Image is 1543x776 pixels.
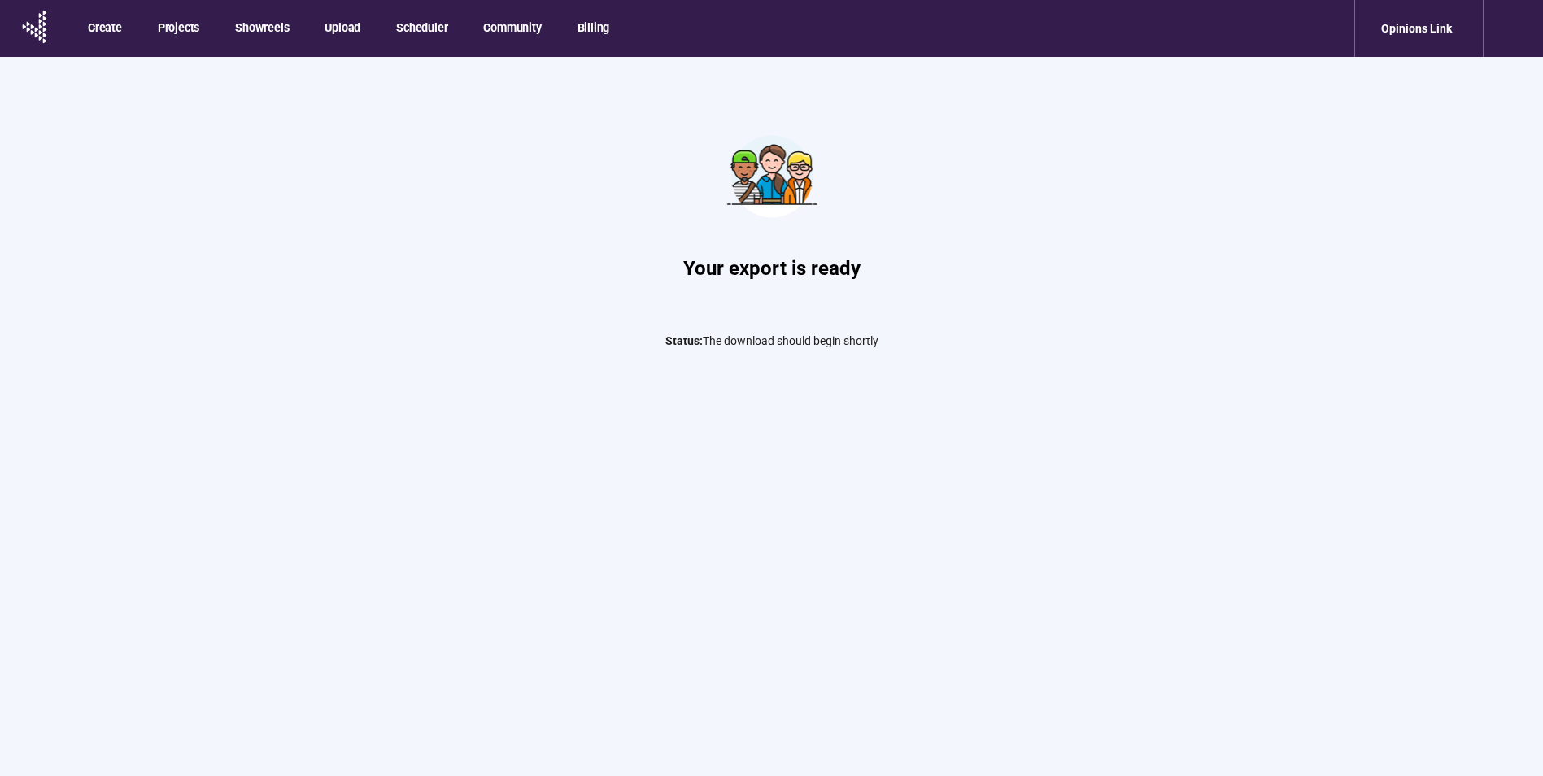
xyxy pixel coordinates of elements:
[470,10,552,44] button: Community
[75,10,133,44] button: Create
[312,10,372,44] button: Upload
[383,10,459,44] button: Scheduler
[528,332,1016,350] p: The download should begin shortly
[564,10,621,44] button: Billing
[1371,13,1462,44] div: Opinions Link
[711,116,833,238] img: Teamwork
[528,254,1016,285] h1: Your export is ready
[145,10,211,44] button: Projects
[222,10,300,44] button: Showreels
[665,334,703,347] span: Status:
